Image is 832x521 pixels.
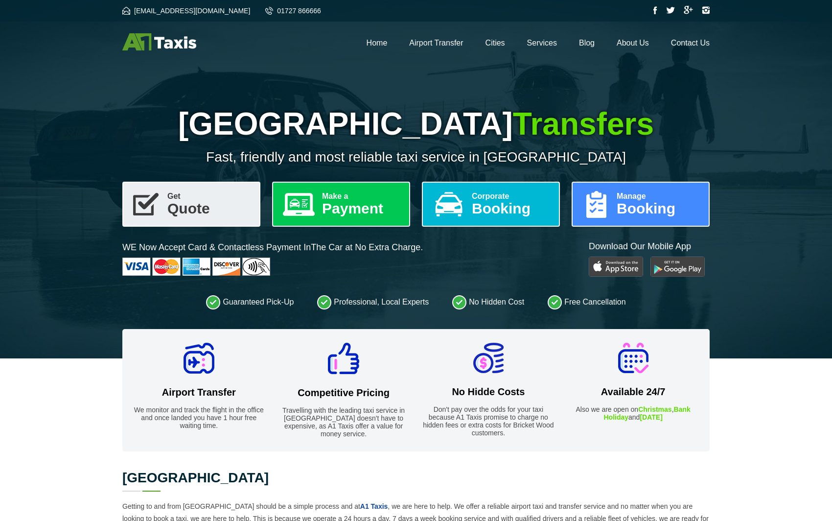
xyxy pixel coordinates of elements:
img: Cards [122,258,270,276]
span: Corporate [472,192,551,200]
img: Play Store [589,257,643,277]
a: Blog [579,39,595,47]
a: Home [367,39,388,47]
img: Available 24/7 Icon [618,343,648,373]
img: Google Play [650,257,705,277]
a: Services [527,39,557,47]
span: Manage [617,192,701,200]
a: Airport Transfer [409,39,463,47]
p: Don't pay over the odds for your taxi because A1 Taxis promise to charge no hidden fees or extra ... [422,405,555,437]
p: We monitor and track the flight in the office and once landed you have 1 hour free waiting time. [132,406,266,429]
a: [EMAIL_ADDRESS][DOMAIN_NAME] [122,7,250,15]
strong: Christmas [638,405,671,413]
img: Instagram [702,6,710,14]
img: Twitter [666,7,675,14]
p: WE Now Accept Card & Contactless Payment In [122,241,423,254]
img: Google Plus [684,6,693,14]
h2: No Hidde Costs [422,386,555,398]
a: Make aPayment [272,182,410,227]
h2: Competitive Pricing [277,387,411,399]
li: Free Cancellation [548,295,625,309]
a: Cities [485,39,505,47]
li: No Hidden Cost [452,295,524,309]
p: Travelling with the leading taxi service in [GEOGRAPHIC_DATA] doesn't have to expensive, as A1 Ta... [277,406,411,438]
a: Contact Us [671,39,710,47]
h2: Airport Transfer [132,387,266,398]
li: Guaranteed Pick-Up [206,295,294,309]
a: A1 Taxis [360,502,388,510]
span: Transfers [513,106,654,142]
li: Professional, Local Experts [317,295,429,309]
img: Facebook [653,6,657,14]
span: The Car at No Extra Charge. [311,242,423,252]
a: About Us [617,39,649,47]
a: CorporateBooking [422,182,560,227]
span: Get [167,192,252,200]
h2: Available 24/7 [566,386,700,398]
strong: Bank Holiday [603,405,690,421]
h1: [GEOGRAPHIC_DATA] [122,106,710,142]
a: 01727 866666 [265,7,321,15]
p: Download Our Mobile App [589,240,710,253]
p: Also we are open on , and [566,405,700,421]
a: ManageBooking [572,182,710,227]
h2: [GEOGRAPHIC_DATA] [122,471,710,485]
img: No Hidde Costs Icon [473,343,504,373]
p: Fast, friendly and most reliable taxi service in [GEOGRAPHIC_DATA] [122,149,710,165]
span: Make a [322,192,401,200]
strong: [DATE] [640,413,662,421]
img: Airport Transfer Icon [184,343,214,374]
a: GetQuote [122,182,260,227]
img: Competitive Pricing Icon [328,343,359,374]
img: A1 Taxis St Albans LTD [122,33,196,50]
